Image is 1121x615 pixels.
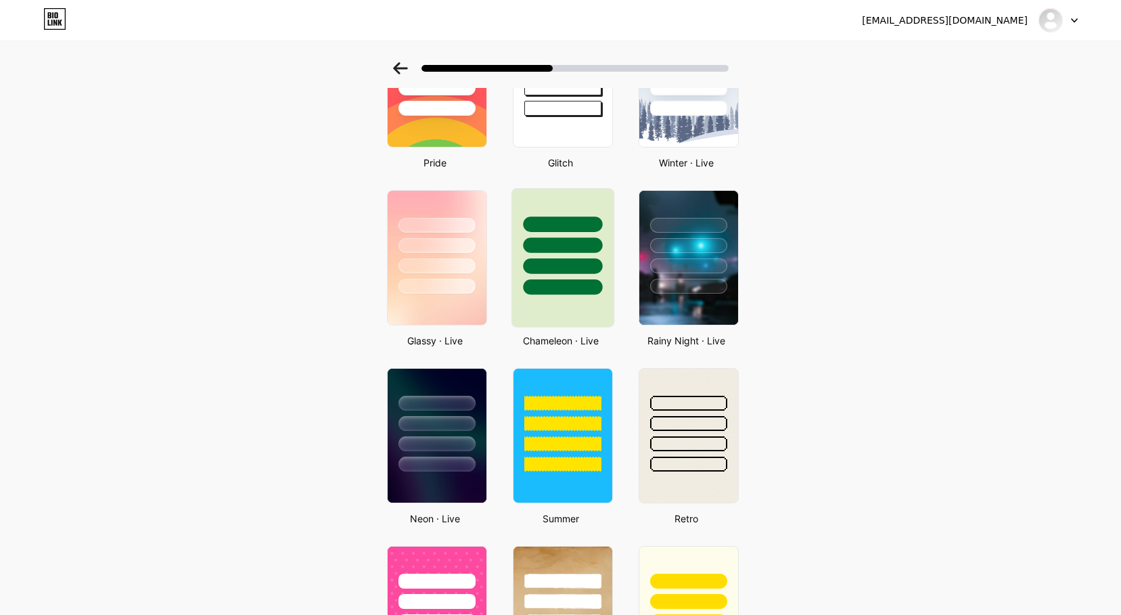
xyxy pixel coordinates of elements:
div: Winter · Live [635,156,739,170]
div: Neon · Live [383,511,487,526]
div: Retro [635,511,739,526]
div: Glitch [509,156,613,170]
img: natureonloy [1038,7,1063,33]
div: Rainy Night · Live [635,334,739,348]
div: Chameleon · Live [509,334,613,348]
div: [EMAIL_ADDRESS][DOMAIN_NAME] [862,14,1028,28]
div: Summer [509,511,613,526]
div: Glassy · Live [383,334,487,348]
div: Pride [383,156,487,170]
